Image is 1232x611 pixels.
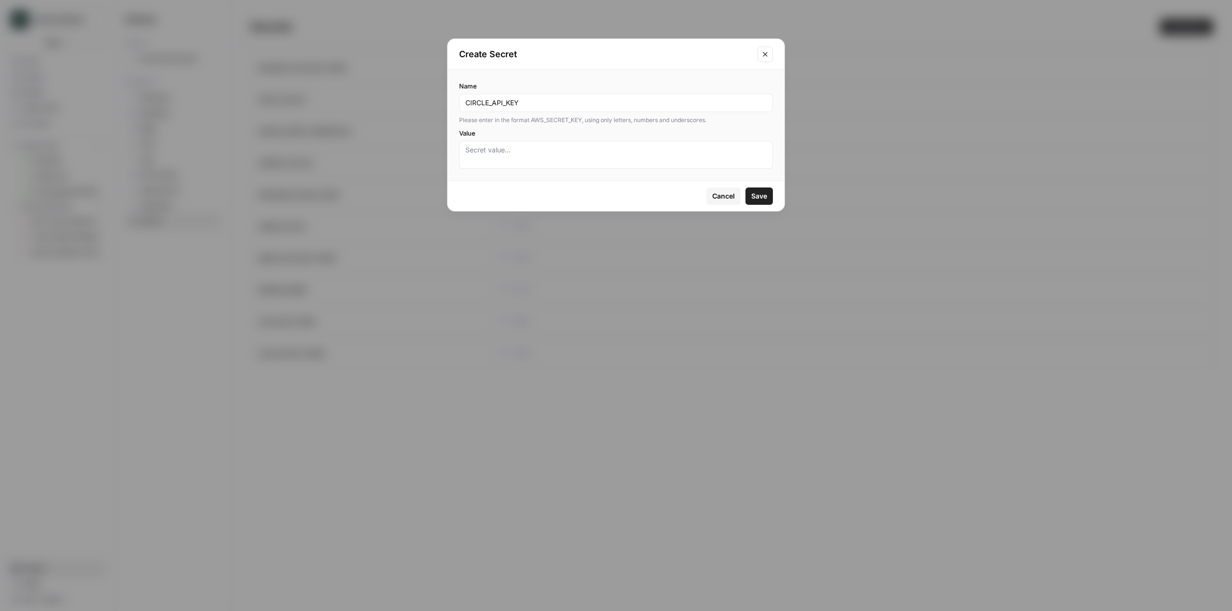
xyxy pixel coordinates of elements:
[751,191,767,201] span: Save
[706,187,741,205] button: Cancel
[745,187,773,205] button: Save
[712,191,735,201] span: Cancel
[757,47,773,62] button: Close modal
[465,98,767,108] input: SECRET_NAME
[459,81,773,91] label: Name
[459,128,773,138] label: Value
[459,48,752,61] h2: Create Secret
[459,116,773,125] div: Please enter in the format AWS_SECRET_KEY, using only letters, numbers and underscores.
